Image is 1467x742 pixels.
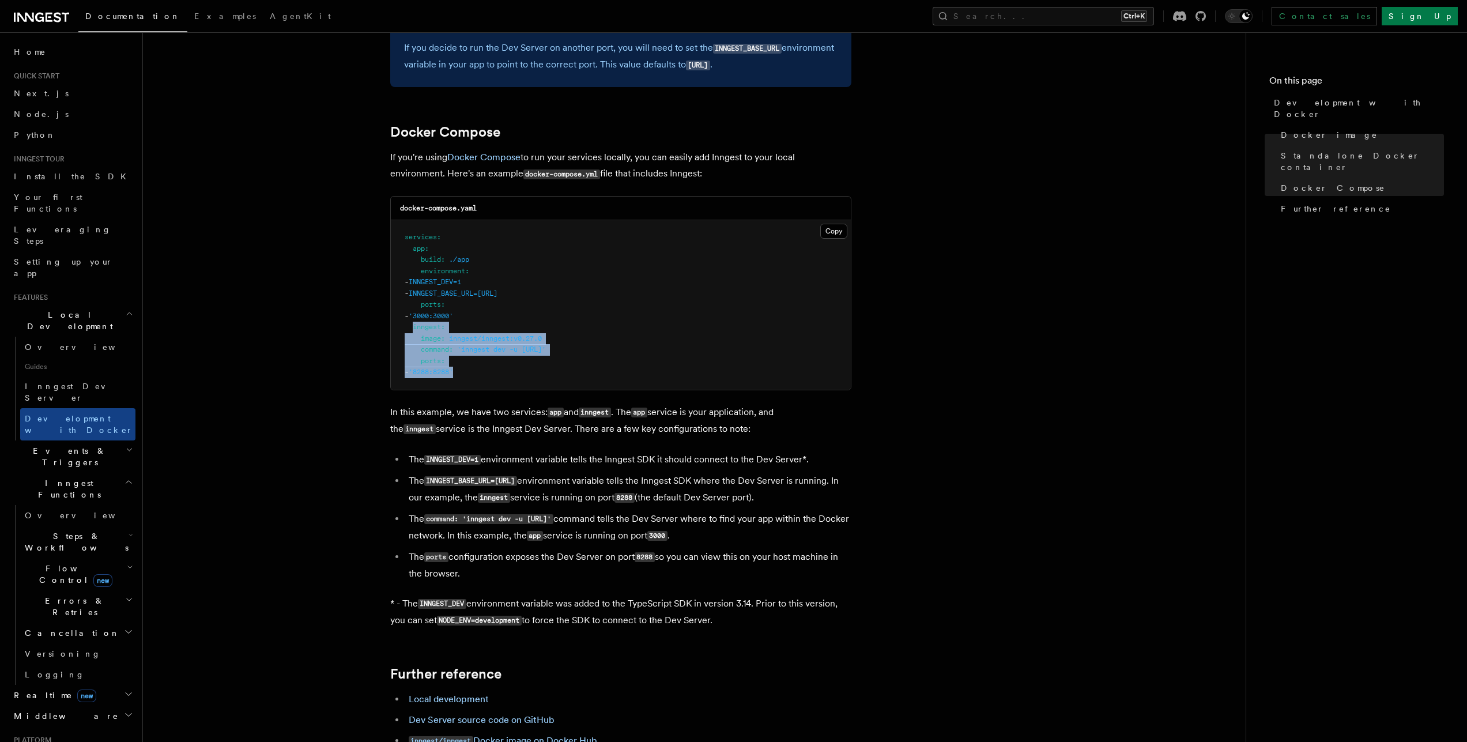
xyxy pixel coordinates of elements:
[25,511,144,520] span: Overview
[9,685,135,706] button: Realtimenew
[1276,145,1444,178] a: Standalone Docker container
[635,552,655,562] code: 8288
[421,267,465,275] span: environment
[409,694,489,705] a: Local development
[404,40,838,73] p: If you decide to run the Dev Server on another port, you will need to set the environment variabl...
[409,714,555,725] a: Dev Server source code on GitHub
[1281,182,1385,194] span: Docker Compose
[25,342,144,352] span: Overview
[20,357,135,376] span: Guides
[413,323,441,331] span: inngest
[14,193,82,213] span: Your first Functions
[1281,203,1391,214] span: Further reference
[424,476,517,486] code: INNGEST_BASE_URL=[URL]
[25,414,133,435] span: Development with Docker
[405,312,409,320] span: -
[409,278,461,286] span: INNGEST_DEV=1
[9,690,96,701] span: Realtime
[647,531,667,541] code: 3000
[85,12,180,21] span: Documentation
[14,130,56,140] span: Python
[449,255,469,263] span: ./app
[9,505,135,685] div: Inngest Functions
[390,596,851,629] p: * - The environment variable was added to the TypeScript SDK in version 3.14. Prior to this versi...
[579,408,611,417] code: inngest
[1274,97,1444,120] span: Development with Docker
[424,552,448,562] code: ports
[421,345,449,353] span: command
[14,110,69,119] span: Node.js
[1276,125,1444,145] a: Docker image
[449,345,453,353] span: :
[9,155,65,164] span: Inngest tour
[9,219,135,251] a: Leveraging Steps
[93,574,112,587] span: new
[9,706,135,726] button: Middleware
[25,670,85,679] span: Logging
[424,514,553,524] code: command: 'inngest dev -u [URL]'
[9,445,126,468] span: Events & Triggers
[9,477,125,500] span: Inngest Functions
[447,152,521,163] a: Docker Compose
[405,549,851,582] li: The configuration exposes the Dev Server on port so you can view this on your host machine in the...
[20,530,129,553] span: Steps & Workflows
[457,345,546,353] span: 'inngest dev -u [URL]'
[20,627,120,639] span: Cancellation
[631,408,647,417] code: app
[20,408,135,440] a: Development with Docker
[441,357,445,365] span: :
[403,424,436,434] code: inngest
[25,649,101,658] span: Versioning
[449,334,542,342] span: inngest/inngest:v0.27.0
[78,3,187,32] a: Documentation
[20,664,135,685] a: Logging
[9,293,48,302] span: Features
[1269,74,1444,92] h4: On this page
[14,257,113,278] span: Setting up your app
[9,710,119,722] span: Middleware
[425,244,429,253] span: :
[14,46,46,58] span: Home
[933,7,1154,25] button: Search...Ctrl+K
[20,595,125,618] span: Errors & Retries
[441,300,445,308] span: :
[421,357,441,365] span: ports
[20,623,135,643] button: Cancellation
[548,408,564,417] code: app
[405,473,851,506] li: The environment variable tells the Inngest SDK where the Dev Server is running. In our example, t...
[187,3,263,31] a: Examples
[390,124,500,140] a: Docker Compose
[1281,150,1444,173] span: Standalone Docker container
[405,233,437,241] span: services
[20,558,135,590] button: Flow Controlnew
[409,368,453,376] span: '8288:8288'
[424,455,481,465] code: INNGEST_DEV=1
[194,12,256,21] span: Examples
[437,616,522,626] code: NODE_ENV=development
[1276,198,1444,219] a: Further reference
[686,61,710,70] code: [URL]
[9,337,135,440] div: Local Development
[527,531,543,541] code: app
[713,44,782,54] code: INNGEST_BASE_URL
[405,278,409,286] span: -
[409,289,497,297] span: INNGEST_BASE_URL=[URL]
[20,563,127,586] span: Flow Control
[421,300,441,308] span: ports
[9,187,135,219] a: Your first Functions
[9,473,135,505] button: Inngest Functions
[437,233,441,241] span: :
[1121,10,1147,22] kbd: Ctrl+K
[20,526,135,558] button: Steps & Workflows
[523,170,600,179] code: docker-compose.yml
[9,309,126,332] span: Local Development
[421,334,441,342] span: image
[9,251,135,284] a: Setting up your app
[441,323,445,331] span: :
[14,225,111,246] span: Leveraging Steps
[413,244,425,253] span: app
[1281,129,1378,141] span: Docker image
[1269,92,1444,125] a: Development with Docker
[14,89,69,98] span: Next.js
[1225,9,1253,23] button: Toggle dark mode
